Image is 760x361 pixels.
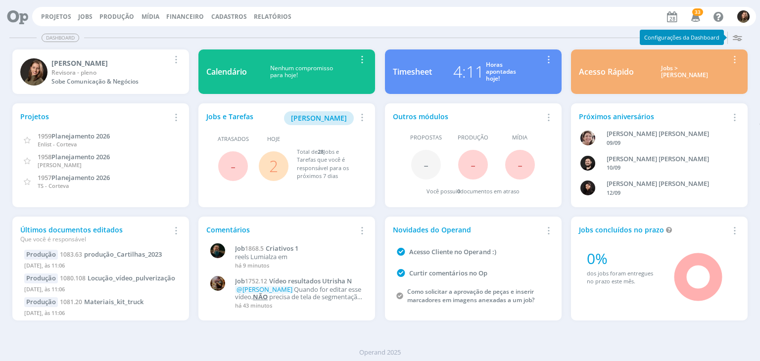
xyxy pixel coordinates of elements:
span: [PERSON_NAME] [291,113,347,123]
span: Dashboard [42,34,79,42]
img: B [580,156,595,171]
a: 2 [269,155,278,177]
img: J [737,10,750,23]
div: Nenhum compromisso para hoje! [247,65,356,79]
span: 0 [457,187,460,195]
span: Vídeo resultados Utrisha N [269,276,352,285]
a: Job1868.5Criativos 1 [235,245,362,253]
span: 28 [318,148,324,155]
div: Projetos [20,111,170,122]
span: 1083.63 [60,250,82,259]
span: Produção [458,134,488,142]
div: Calendário [206,66,247,78]
span: Propostas [410,134,442,142]
div: Últimos documentos editados [20,225,170,244]
img: L [580,180,595,195]
a: Financeiro [166,12,204,21]
div: Sobe Comunicação & Negócios [51,77,170,86]
div: Timesheet [393,66,432,78]
div: Julia Abich [51,58,170,68]
button: 33 [685,8,705,26]
div: [DATE], às 11:06 [24,260,177,274]
div: Luana da Silva de Andrade [607,179,728,189]
span: Planejamento 2026 [51,152,110,161]
div: Produção [24,297,58,307]
span: - [231,155,236,177]
span: Atrasados [218,135,249,143]
button: Financeiro [163,13,207,21]
div: Bruno Corralo Granata [607,154,728,164]
span: Planejamento 2026 [51,132,110,140]
a: 1083.63produção_Cartilhas_2023 [60,250,162,259]
button: Projetos [38,13,74,21]
span: @[PERSON_NAME] [237,285,292,294]
div: 0% [587,247,661,270]
button: [PERSON_NAME] [284,111,354,125]
span: Mídia [512,134,527,142]
div: [DATE], às 11:06 [24,283,177,298]
a: 1080.108Locução_vídeo_pulverização [60,273,175,282]
div: Próximos aniversários [579,111,728,122]
span: Enlist - Corteva [38,140,77,148]
a: Acesso Cliente no Operand :) [409,247,496,256]
a: Jobs [78,12,93,21]
span: 1868.5 [245,244,264,253]
div: Jobs e Tarefas [206,111,356,125]
button: Jobs [75,13,95,21]
div: Novidades do Operand [393,225,542,235]
span: 12/09 [607,189,620,196]
span: TS - Corteva [38,182,69,189]
span: produção_Cartilhas_2023 [84,250,162,259]
span: 1957 [38,173,51,182]
u: NÃO [253,292,268,301]
a: Como solicitar a aprovação de peças e inserir marcadores em imagens anexadas a um job? [407,287,534,304]
span: - [424,154,428,175]
div: [DATE], às 11:06 [24,307,177,321]
span: Cadastros [211,12,247,21]
span: 33 [692,8,703,16]
span: 1958 [38,152,51,161]
a: 1959Planejamento 2026 [38,131,110,140]
div: Configurações da Dashboard [640,30,724,45]
div: Jobs > [PERSON_NAME] [641,65,728,79]
span: 1081.20 [60,298,82,306]
div: Revisora - pleno [51,68,170,77]
span: 1752.12 [245,277,267,285]
button: Produção [96,13,137,21]
a: Projetos [41,12,71,21]
button: Cadastros [208,13,250,21]
div: Jobs concluídos no prazo [579,225,728,235]
span: 10/09 [607,164,620,171]
div: dos jobs foram entregues no prazo este mês. [587,270,661,286]
span: Locução_vídeo_pulverização [88,273,175,282]
div: Acesso Rápido [579,66,634,78]
div: Horas apontadas hoje! [486,61,516,83]
a: Mídia [142,12,159,21]
div: Produção [24,273,58,283]
span: 1959 [38,132,51,140]
p: Quando for editar esse vídeo, precisa de tela de segmentação nem tela... [235,286,362,301]
span: Planejamento 2026 [51,173,110,182]
img: A [210,276,225,291]
span: 1080.108 [60,274,86,282]
span: há 9 minutos [235,262,269,269]
div: Comentários [206,225,356,235]
a: Relatórios [254,12,291,21]
div: Que você é responsável [20,235,170,244]
div: Você possui documentos em atraso [427,187,520,196]
span: - [471,154,475,175]
span: Criativos 1 [266,244,298,253]
div: Outros módulos [393,111,542,122]
div: Total de Jobs e Tarefas que você é responsável para os próximos 7 dias [297,148,358,180]
a: 1957Planejamento 2026 [38,173,110,182]
span: há 43 minutos [235,302,272,309]
span: 09/09 [607,139,620,146]
a: Produção [99,12,134,21]
div: 4:11 [453,60,484,84]
a: 1081.20Materiais_kit_truck [60,297,143,306]
img: J [20,58,47,86]
a: J[PERSON_NAME]Revisora - plenoSobe Comunicação & Negócios [12,49,189,94]
button: Mídia [139,13,162,21]
div: Produção [24,250,58,260]
a: Timesheet4:11Horasapontadashoje! [385,49,562,94]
